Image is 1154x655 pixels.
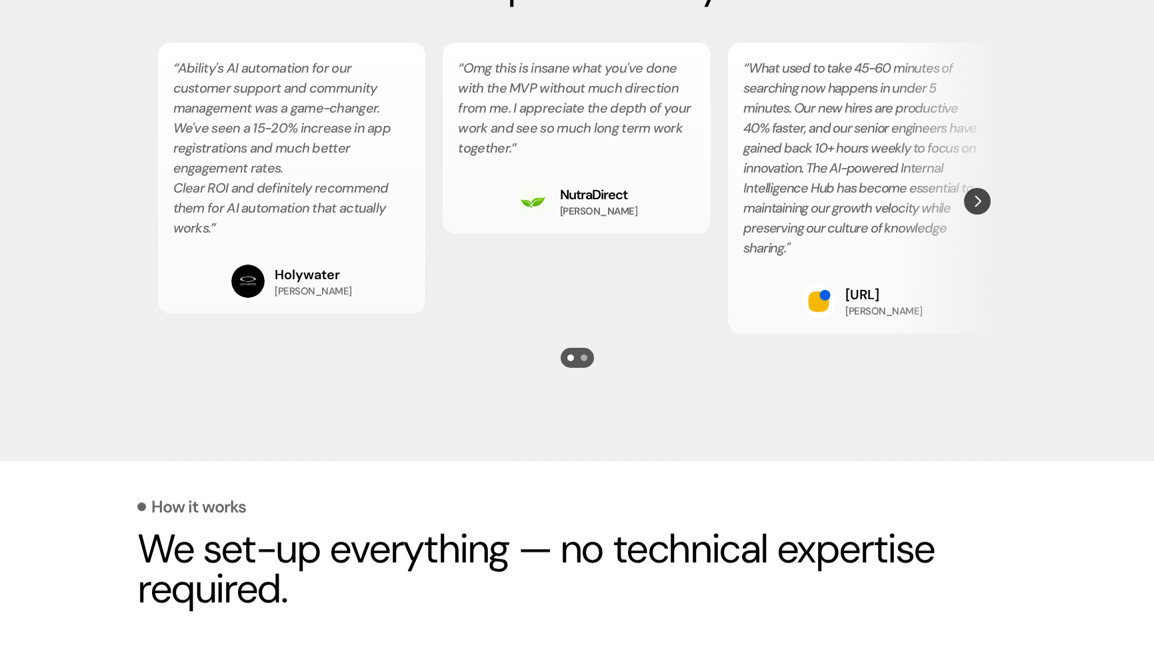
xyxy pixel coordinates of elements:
[275,266,340,283] a: Holywater
[964,188,991,215] button: Next
[560,186,627,203] a: NutraDirect
[560,205,638,219] h3: [PERSON_NAME]
[151,498,246,515] p: How it works
[173,58,411,238] h2: “Ability's AI automation for our customer support and community management was a game-changer. We...
[561,348,577,368] button: Scroll to page 1
[845,286,879,303] a: [URL]
[458,58,695,158] h2: “Omg this is insane what you've done with the MVP without much direction from me. I appreciate th...
[577,348,594,368] button: Scroll to page 2
[845,305,923,319] h3: [PERSON_NAME]
[157,42,427,315] li: 1 of 4
[275,285,352,299] h3: [PERSON_NAME]
[743,59,748,77] span: “
[442,42,711,235] li: 2 of 4
[209,219,211,237] span: .
[727,42,997,334] li: 3 of 4
[743,58,981,258] h2: What used to take 45-60 minutes of searching now happens in under 5 minutes. Our new hires are pr...
[137,529,1017,609] h2: We set-up everything — no technical expertise required.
